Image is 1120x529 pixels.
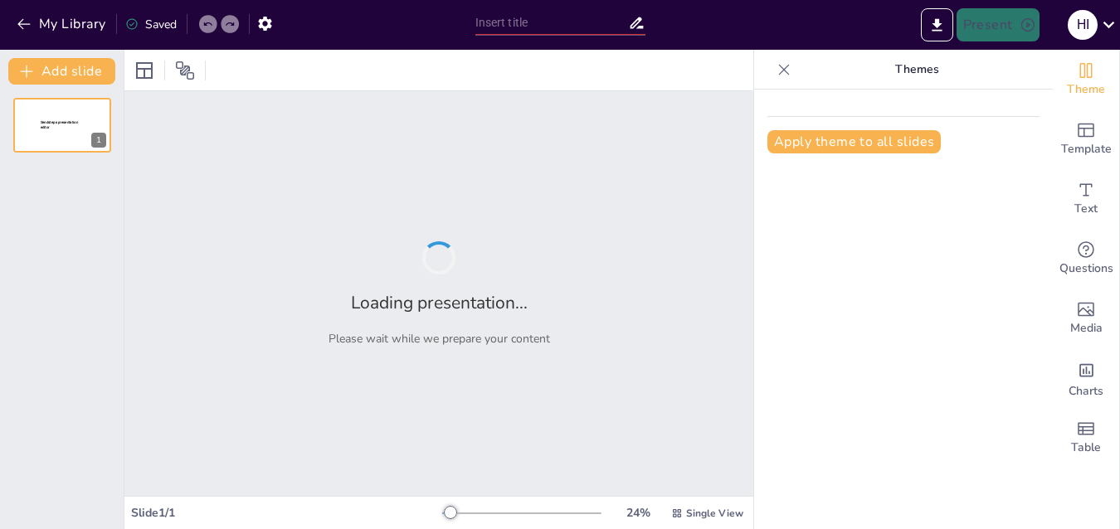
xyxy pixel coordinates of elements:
div: Slide 1 / 1 [131,505,442,521]
div: 24 % [618,505,658,521]
div: Add text boxes [1053,169,1119,229]
div: Add a table [1053,408,1119,468]
span: Charts [1069,382,1103,400]
button: My Library [12,11,113,37]
div: Add ready made slides [1053,109,1119,169]
div: Saved [125,17,177,32]
div: Change the overall theme [1053,50,1119,109]
div: Get real-time input from your audience [1053,229,1119,289]
span: Sendsteps presentation editor [41,120,78,129]
div: Layout [131,57,158,84]
span: Text [1074,200,1098,218]
button: Export to PowerPoint [921,8,953,41]
span: Media [1070,319,1103,337]
span: Single View [686,507,743,520]
button: Add slide [8,58,115,85]
div: H I [1068,10,1098,40]
div: Add images, graphics, shapes or video [1053,289,1119,348]
div: 1 [91,133,106,148]
span: Template [1061,140,1112,158]
span: Theme [1067,80,1105,99]
span: Questions [1059,260,1113,278]
p: Themes [797,50,1036,90]
div: 1 [13,98,111,153]
p: Please wait while we prepare your content [329,331,550,347]
button: Present [957,8,1040,41]
input: Insert title [475,11,628,35]
h2: Loading presentation... [351,291,528,314]
span: Table [1071,439,1101,457]
div: Add charts and graphs [1053,348,1119,408]
button: H I [1068,8,1098,41]
button: Apply theme to all slides [767,130,941,153]
span: Position [175,61,195,80]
